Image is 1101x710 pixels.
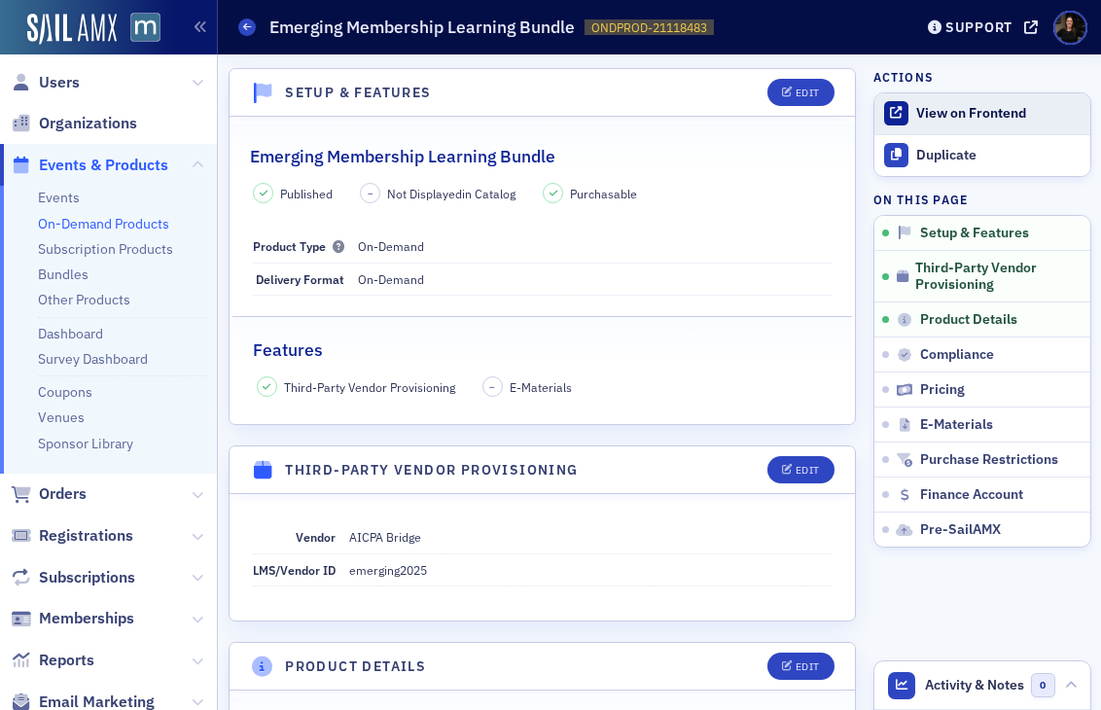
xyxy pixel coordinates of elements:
[296,529,336,545] span: Vendor
[38,408,85,426] a: Venues
[920,486,1023,504] span: Finance Account
[11,72,80,93] a: Users
[349,529,421,545] span: AICPA Bridge
[285,83,431,103] h4: Setup & Features
[11,155,168,176] a: Events & Products
[38,325,103,342] a: Dashboard
[38,383,92,401] a: Coupons
[920,381,965,399] span: Pricing
[915,260,1064,294] span: Third-Party Vendor Provisioning
[916,147,1080,164] div: Duplicate
[11,567,135,588] a: Subscriptions
[11,525,133,547] a: Registrations
[591,19,707,36] span: ONDPROD-21118483
[916,105,1080,123] div: View on Frontend
[873,68,934,86] h4: Actions
[117,13,160,46] a: View Homepage
[358,238,424,254] span: On-Demand
[285,460,578,480] h4: Third-Party Vendor Provisioning
[39,525,133,547] span: Registrations
[874,93,1090,134] a: View on Frontend
[253,562,336,578] span: LMS/Vendor ID
[280,185,333,202] span: Published
[11,483,87,505] a: Orders
[253,337,323,363] h2: Features
[1031,673,1055,697] span: 0
[256,271,344,287] span: Delivery Format
[39,72,80,93] span: Users
[39,113,137,134] span: Organizations
[925,675,1024,695] span: Activity & Notes
[39,608,134,629] span: Memberships
[11,608,134,629] a: Memberships
[39,650,94,671] span: Reports
[510,378,572,396] span: E-Materials
[368,187,373,200] span: –
[269,16,575,39] h1: Emerging Membership Learning Bundle
[285,657,426,677] h4: Product Details
[38,350,148,368] a: Survey Dashboard
[39,155,168,176] span: Events & Products
[39,483,87,505] span: Orders
[796,465,820,476] div: Edit
[767,79,835,106] button: Edit
[11,650,94,671] a: Reports
[873,191,1091,208] h4: On this page
[767,456,835,483] button: Edit
[387,185,515,202] span: Not Displayed in Catalog
[38,240,173,258] a: Subscription Products
[796,88,820,98] div: Edit
[920,311,1017,329] span: Product Details
[945,18,1012,36] div: Support
[27,14,117,45] img: SailAMX
[920,416,993,434] span: E-Materials
[11,113,137,134] a: Organizations
[349,554,832,586] dd: emerging2025
[767,653,835,680] button: Edit
[920,521,1001,539] span: Pre-SailAMX
[570,185,637,202] span: Purchasable
[920,451,1058,469] span: Purchase Restrictions
[250,144,555,169] h2: Emerging Membership Learning Bundle
[920,225,1029,242] span: Setup & Features
[358,271,424,287] span: On-Demand
[38,266,89,283] a: Bundles
[489,380,495,394] span: –
[39,567,135,588] span: Subscriptions
[920,346,994,364] span: Compliance
[38,435,133,452] a: Sponsor Library
[1053,11,1087,45] span: Profile
[874,135,1090,176] button: Duplicate
[38,189,80,206] a: Events
[38,291,130,308] a: Other Products
[284,378,455,396] span: Third-Party Vendor Provisioning
[253,238,344,254] span: Product Type
[130,13,160,43] img: SailAMX
[796,661,820,672] div: Edit
[38,215,169,232] a: On-Demand Products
